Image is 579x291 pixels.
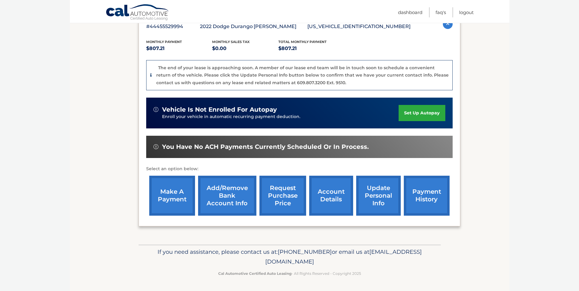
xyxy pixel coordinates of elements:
[254,22,307,31] p: [PERSON_NAME]
[436,7,446,17] a: FAQ's
[106,4,170,22] a: Cal Automotive
[259,176,306,216] a: request purchase price
[278,40,327,44] span: Total Monthly Payment
[198,176,256,216] a: Add/Remove bank account info
[162,113,399,120] p: Enroll your vehicle in automatic recurring payment deduction.
[146,22,200,31] p: #44455529994
[154,144,158,149] img: alert-white.svg
[162,143,369,151] span: You have no ACH payments currently scheduled or in process.
[146,165,453,173] p: Select an option below:
[162,106,277,113] span: vehicle is not enrolled for autopay
[143,247,437,267] p: If you need assistance, please contact us at: or email us at
[218,271,291,276] strong: Cal Automotive Certified Auto Leasing
[398,7,422,17] a: Dashboard
[156,65,449,85] p: The end of your lease is approaching soon. A member of our lease end team will be in touch soon t...
[443,19,453,29] img: accordion-active.svg
[143,270,437,277] p: - All Rights Reserved - Copyright 2025
[154,107,158,112] img: alert-white.svg
[399,105,445,121] a: set up autopay
[356,176,401,216] a: update personal info
[459,7,474,17] a: Logout
[149,176,195,216] a: make a payment
[212,44,278,53] p: $0.00
[146,40,182,44] span: Monthly Payment
[278,248,332,255] span: [PHONE_NUMBER]
[278,44,345,53] p: $807.21
[309,176,353,216] a: account details
[212,40,250,44] span: Monthly sales Tax
[307,22,411,31] p: [US_VEHICLE_IDENTIFICATION_NUMBER]
[146,44,212,53] p: $807.21
[200,22,254,31] p: 2022 Dodge Durango
[404,176,450,216] a: payment history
